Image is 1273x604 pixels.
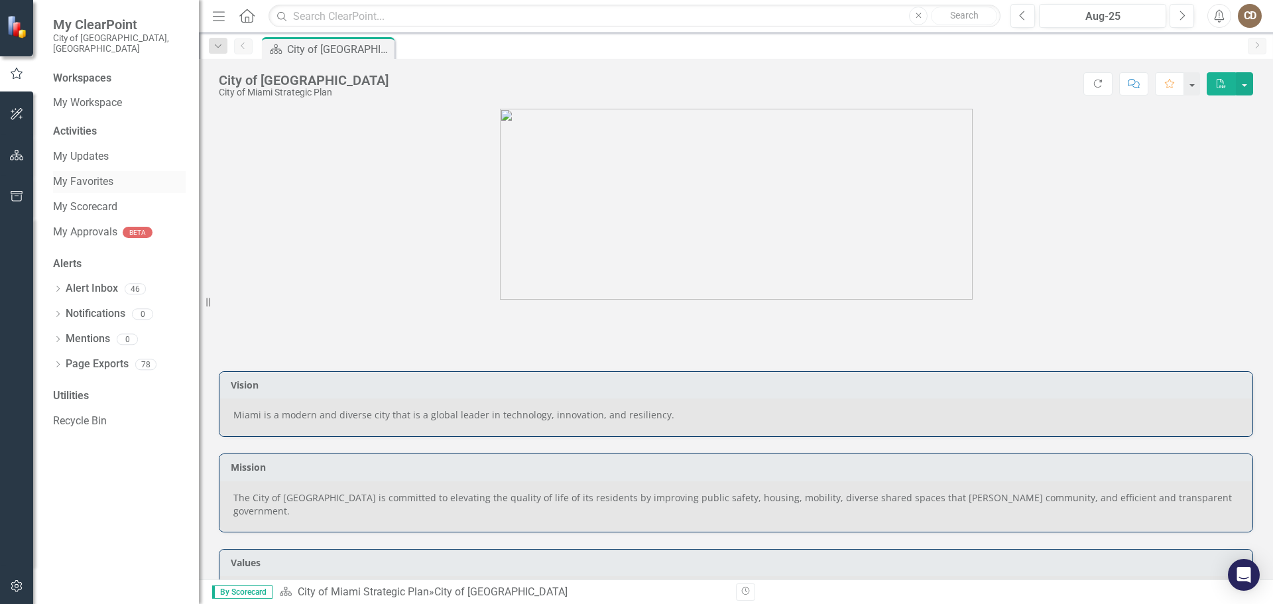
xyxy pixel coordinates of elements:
[287,41,391,58] div: City of [GEOGRAPHIC_DATA]
[53,389,186,404] div: Utilities
[231,380,1246,390] h3: Vision
[212,585,273,599] span: By Scorecard
[7,15,30,38] img: ClearPoint Strategy
[53,32,186,54] small: City of [GEOGRAPHIC_DATA], [GEOGRAPHIC_DATA]
[1039,4,1166,28] button: Aug-25
[66,332,110,347] a: Mentions
[53,200,186,215] a: My Scorecard
[66,281,118,296] a: Alert Inbox
[125,283,146,294] div: 46
[931,7,997,25] button: Search
[1044,9,1162,25] div: Aug-25
[950,10,979,21] span: Search
[53,414,186,429] a: Recycle Bin
[135,359,156,370] div: 78
[53,71,111,86] div: Workspaces
[53,95,186,111] a: My Workspace
[53,257,186,272] div: Alerts
[269,5,1000,28] input: Search ClearPoint...
[53,225,117,240] a: My Approvals
[219,88,389,97] div: City of Miami Strategic Plan
[231,558,1246,568] h3: Values
[53,17,186,32] span: My ClearPoint
[53,124,186,139] div: Activities
[233,491,1239,518] p: The City of [GEOGRAPHIC_DATA] is committed to elevating the quality of life of its residents by i...
[219,73,389,88] div: City of [GEOGRAPHIC_DATA]
[231,462,1246,472] h3: Mission
[279,585,726,600] div: »
[53,149,186,164] a: My Updates
[500,109,973,300] img: city_priorities_all%20smaller%20copy.png
[117,333,138,345] div: 0
[1238,4,1262,28] button: CD
[1228,559,1260,591] div: Open Intercom Messenger
[66,357,129,372] a: Page Exports
[298,585,429,598] a: City of Miami Strategic Plan
[123,227,152,238] div: BETA
[434,585,568,598] div: City of [GEOGRAPHIC_DATA]
[53,174,186,190] a: My Favorites
[233,408,674,421] span: Miami is a modern and diverse city that is a global leader in technology, innovation, and resilie...
[66,306,125,322] a: Notifications
[132,308,153,320] div: 0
